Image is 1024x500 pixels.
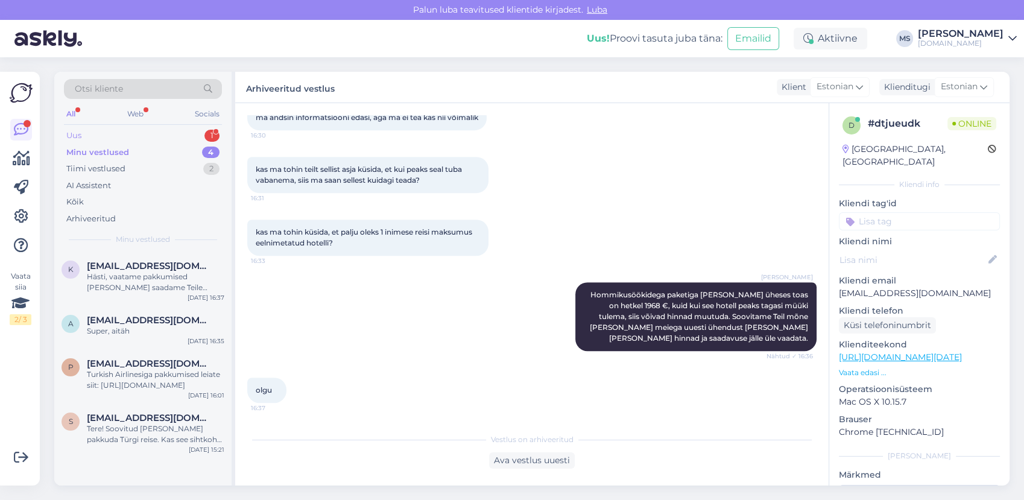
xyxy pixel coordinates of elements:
[839,305,1000,317] p: Kliendi telefon
[839,274,1000,287] p: Kliendi email
[947,117,996,130] span: Online
[189,445,224,454] div: [DATE] 15:21
[256,165,464,185] span: kas ma tohin teilt sellist asja küsida, et kui peaks seal tuba vabanema, siis ma saan sellest kui...
[116,234,170,245] span: Minu vestlused
[251,256,296,265] span: 16:33
[839,317,936,334] div: Küsi telefoninumbrit
[489,452,575,469] div: Ava vestlus uuesti
[896,30,913,47] div: MS
[777,81,806,93] div: Klient
[941,80,978,93] span: Estonian
[69,417,73,426] span: s
[246,79,335,95] label: Arhiveeritud vestlus
[839,451,1000,461] div: [PERSON_NAME]
[794,28,867,49] div: Aktiivne
[839,179,1000,190] div: Kliendi info
[68,265,74,274] span: k
[256,227,474,247] span: kas ma tohin küsida, et palju oleks 1 inimese reisi maksumus eelnimetatud hotelli?
[66,196,84,208] div: Kõik
[251,403,296,413] span: 16:37
[75,83,123,95] span: Otsi kliente
[918,39,1003,48] div: [DOMAIN_NAME]
[64,106,78,122] div: All
[491,434,574,445] span: Vestlus on arhiveeritud
[68,362,74,372] span: p
[839,383,1000,396] p: Operatsioonisüsteem
[87,271,224,293] div: Hästi, vaatame pakkumised [PERSON_NAME] saadame Teile esimesel võimalusel meilile.
[839,235,1000,248] p: Kliendi nimi
[918,29,1017,48] a: [PERSON_NAME][DOMAIN_NAME]
[10,314,31,325] div: 2 / 3
[66,180,111,192] div: AI Assistent
[10,81,33,104] img: Askly Logo
[839,367,1000,378] p: Vaata edasi ...
[256,113,478,122] span: ma andsin informatsiooni edasi, aga ma ei tea kas nii võimalik
[918,29,1003,39] div: [PERSON_NAME]
[251,194,296,203] span: 16:31
[766,352,813,361] span: Nähtud ✓ 16:36
[590,290,810,343] span: Hommikusöökidega paketiga [PERSON_NAME] üheses toas on hetkel 1968 €, kuid kui see hotell peaks t...
[761,273,813,282] span: [PERSON_NAME]
[251,131,296,140] span: 16:30
[188,293,224,302] div: [DATE] 16:37
[839,352,962,362] a: [URL][DOMAIN_NAME][DATE]
[66,163,125,175] div: Tiimi vestlused
[839,413,1000,426] p: Brauser
[839,287,1000,300] p: [EMAIL_ADDRESS][DOMAIN_NAME]
[87,369,224,391] div: Turkish Airlinesiga pakkumised leiate siit: [URL][DOMAIN_NAME]
[839,253,986,267] input: Lisa nimi
[202,147,220,159] div: 4
[192,106,222,122] div: Socials
[10,271,31,325] div: Vaata siia
[87,358,212,369] span: piretkreis@gmail.com
[87,315,212,326] span: anderoalamets200404@gmail.com
[66,130,81,142] div: Uus
[125,106,146,122] div: Web
[839,426,1000,438] p: Chrome [TECHNICAL_ID]
[66,147,129,159] div: Minu vestlused
[66,213,116,225] div: Arhiveeritud
[587,33,610,44] b: Uus!
[839,469,1000,481] p: Märkmed
[727,27,779,50] button: Emailid
[87,423,224,445] div: Tere! Soovitud [PERSON_NAME] pakkuda Türgi reise. Kas see sihtkoht pakub Teile huvi?
[188,337,224,346] div: [DATE] 16:35
[842,143,988,168] div: [GEOGRAPHIC_DATA], [GEOGRAPHIC_DATA]
[839,338,1000,351] p: Klienditeekond
[68,319,74,328] span: a
[204,130,220,142] div: 1
[583,4,611,15] span: Luba
[839,197,1000,210] p: Kliendi tag'id
[839,396,1000,408] p: Mac OS X 10.15.7
[87,413,212,423] span: svetlanik08@mail.ru
[817,80,853,93] span: Estonian
[868,116,947,131] div: # dtjueudk
[203,163,220,175] div: 2
[839,212,1000,230] input: Lisa tag
[879,81,931,93] div: Klienditugi
[849,121,855,130] span: d
[188,391,224,400] div: [DATE] 16:01
[87,261,212,271] span: kasparkookmaa@gmail.com
[256,385,272,394] span: olgu
[87,326,224,337] div: Super, aitäh
[587,31,722,46] div: Proovi tasuta juba täna:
